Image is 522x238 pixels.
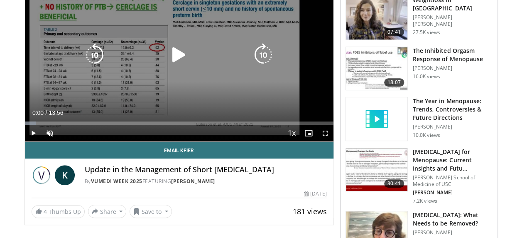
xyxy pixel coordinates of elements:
[413,65,493,72] p: [PERSON_NAME]
[300,125,317,141] button: Enable picture-in-picture mode
[413,198,437,204] p: 7.2K views
[42,125,58,141] button: Unmute
[413,211,493,228] h3: [MEDICAL_DATA]: What Needs to be Removed?
[346,148,493,204] a: 30:41 [MEDICAL_DATA] for Menopause: Current Insights and Futu… [PERSON_NAME] School of Medicine o...
[413,73,440,80] p: 16.0K views
[413,14,493,27] p: [PERSON_NAME] [PERSON_NAME]
[413,97,493,122] h3: The Year in Menopause: Trends, Controversies & Future Directions
[413,47,493,63] h3: The Inhibited Orgasm Response of Menopause
[32,109,44,116] span: 0:00
[413,148,493,173] h3: [MEDICAL_DATA] for Menopause: Current Insights and Futu…
[284,125,300,141] button: Playback Rate
[346,97,407,141] img: video_placeholder_short.svg
[46,109,47,116] span: /
[346,47,407,90] img: 283c0f17-5e2d-42ba-a87c-168d447cdba4.150x105_q85_crop-smart_upscale.jpg
[413,174,493,188] p: [PERSON_NAME] School of Medicine of USC
[384,28,404,36] span: 07:41
[304,190,326,198] div: [DATE]
[49,109,63,116] span: 13:56
[130,205,172,218] button: Save to
[25,121,333,125] div: Progress Bar
[413,124,493,130] p: [PERSON_NAME]
[25,142,333,159] a: Email Kfier
[384,78,404,87] span: 18:07
[32,165,51,185] img: Vumedi Week 2025
[317,125,333,141] button: Fullscreen
[25,125,42,141] button: Play
[413,29,440,36] p: 27.5K views
[384,179,404,188] span: 30:41
[32,205,85,218] a: 4 Thumbs Up
[413,132,440,139] p: 10.0K views
[55,165,75,185] a: K
[88,205,127,218] button: Share
[85,165,327,174] h4: Update in the Management of Short [MEDICAL_DATA]
[293,206,327,216] span: 181 views
[91,178,142,185] a: Vumedi Week 2025
[346,148,407,191] img: 47271b8a-94f4-49c8-b914-2a3d3af03a9e.150x105_q85_crop-smart_upscale.jpg
[413,229,493,236] p: [PERSON_NAME]
[44,208,47,216] span: 4
[346,97,493,141] a: The Year in Menopause: Trends, Controversies & Future Directions [PERSON_NAME] 10.0K views
[85,178,327,185] div: By FEATURING
[171,178,215,185] a: [PERSON_NAME]
[413,189,493,196] p: [PERSON_NAME]
[346,47,493,91] a: 18:07 The Inhibited Orgasm Response of Menopause [PERSON_NAME] 16.0K views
